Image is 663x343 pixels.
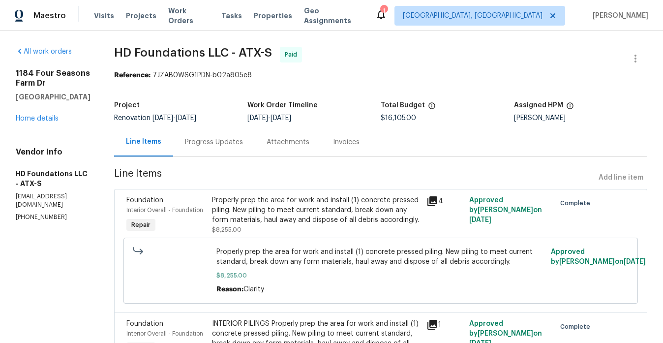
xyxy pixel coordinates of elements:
span: Projects [126,11,156,21]
a: All work orders [16,48,72,55]
span: Approved by [PERSON_NAME] on [551,249,646,265]
span: [DATE] [152,115,173,122]
h5: Assigned HPM [514,102,563,109]
h5: Project [114,102,140,109]
div: Attachments [267,137,309,147]
span: Repair [127,220,154,230]
span: [GEOGRAPHIC_DATA], [GEOGRAPHIC_DATA] [403,11,542,21]
span: $8,255.00 [216,271,545,281]
span: Paid [285,50,301,60]
span: Line Items [114,169,595,187]
h5: Total Budget [381,102,425,109]
span: Work Orders [168,6,210,26]
span: Maestro [33,11,66,21]
b: Reference: [114,72,151,79]
span: Properly prep the area for work and install (1) concrete pressed piling. New piling to meet curre... [216,247,545,267]
span: Foundation [126,197,163,204]
span: Geo Assignments [304,6,363,26]
span: - [152,115,196,122]
div: Properly prep the area for work and install (1) concrete pressed piling. New piling to meet curre... [212,195,421,225]
span: Interior Overall - Foundation [126,331,203,337]
span: Interior Overall - Foundation [126,207,203,213]
span: [DATE] [469,217,491,223]
span: Complete [560,322,594,332]
span: The total cost of line items that have been proposed by Opendoor. This sum includes line items th... [428,102,436,115]
p: [PHONE_NUMBER] [16,213,90,221]
div: Line Items [126,137,161,147]
h5: [GEOGRAPHIC_DATA] [16,92,90,102]
span: The hpm assigned to this work order. [566,102,574,115]
h2: 1184 Four Seasons Farm Dr [16,68,90,88]
span: Visits [94,11,114,21]
span: [DATE] [247,115,268,122]
span: Complete [560,198,594,208]
div: 4 [426,195,463,207]
span: $16,105.00 [381,115,416,122]
span: Properties [254,11,292,21]
span: [PERSON_NAME] [589,11,648,21]
span: HD Foundations LLC - ATX-S [114,47,272,59]
span: Renovation [114,115,196,122]
span: Reason: [216,286,243,293]
div: 7JZAB0WSG1PDN-b02a805e8 [114,70,647,80]
span: Tasks [221,12,242,19]
h5: Work Order Timeline [247,102,318,109]
span: [DATE] [271,115,291,122]
span: $8,255.00 [212,227,241,233]
div: 1 [380,6,387,16]
div: [PERSON_NAME] [514,115,647,122]
div: 1 [426,319,463,331]
h4: Vendor Info [16,147,90,157]
span: Clarity [243,286,264,293]
span: - [247,115,291,122]
h5: HD Foundations LLC - ATX-S [16,169,90,188]
a: Home details [16,115,59,122]
span: [DATE] [624,258,646,265]
p: [EMAIL_ADDRESS][DOMAIN_NAME] [16,192,90,209]
span: Foundation [126,320,163,327]
div: Progress Updates [185,137,243,147]
span: [DATE] [176,115,196,122]
div: Invoices [333,137,360,147]
span: Approved by [PERSON_NAME] on [469,197,542,223]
